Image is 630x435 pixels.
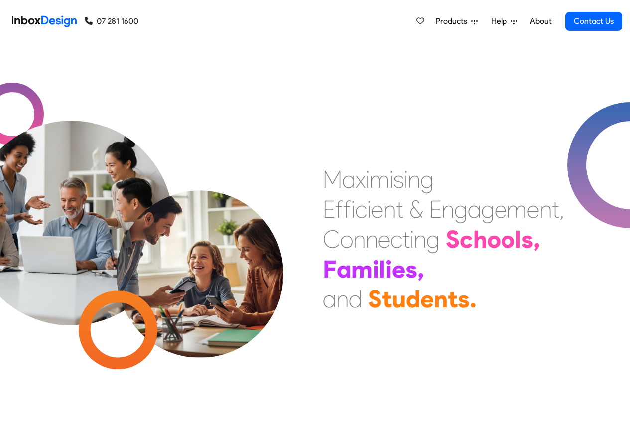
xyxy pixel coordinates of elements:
div: S [446,224,460,254]
div: e [527,194,539,224]
div: o [340,224,353,254]
div: d [406,284,420,314]
img: parents_with_child.png [96,149,304,358]
div: o [501,224,515,254]
div: n [414,224,426,254]
div: S [368,284,382,314]
div: l [515,224,521,254]
div: s [458,284,470,314]
div: l [379,254,385,284]
div: E [323,194,335,224]
div: t [402,224,410,254]
div: i [389,164,393,194]
div: n [353,224,366,254]
div: i [351,194,355,224]
div: e [420,284,434,314]
span: Help [491,15,511,27]
a: Products [432,11,482,31]
div: i [373,254,379,284]
div: f [335,194,343,224]
div: i [366,164,370,194]
div: g [426,224,440,254]
div: n [408,164,420,194]
div: o [487,224,501,254]
div: i [367,194,371,224]
div: i [410,224,414,254]
div: g [481,194,495,224]
div: m [370,164,389,194]
div: x [356,164,366,194]
div: c [460,224,473,254]
span: Products [436,15,471,27]
div: m [351,254,373,284]
div: F [323,254,337,284]
div: i [385,254,392,284]
div: , [533,224,540,254]
div: m [507,194,527,224]
div: s [405,254,417,284]
div: . [470,284,477,314]
div: d [349,284,362,314]
a: Contact Us [565,12,622,31]
div: n [366,224,378,254]
div: E [429,194,442,224]
div: a [468,194,481,224]
div: a [323,284,336,314]
div: g [420,164,434,194]
div: n [442,194,454,224]
div: e [378,224,390,254]
div: e [392,254,405,284]
div: t [396,194,403,224]
div: s [521,224,533,254]
div: c [355,194,367,224]
div: s [393,164,404,194]
div: a [342,164,356,194]
div: n [336,284,349,314]
div: n [539,194,552,224]
div: , [559,194,564,224]
div: Maximising Efficient & Engagement, Connecting Schools, Families, and Students. [323,164,564,314]
a: About [527,11,554,31]
div: c [390,224,402,254]
div: t [382,284,392,314]
div: n [434,284,448,314]
a: 07 281 1600 [85,15,138,27]
div: f [343,194,351,224]
div: u [392,284,406,314]
div: M [323,164,342,194]
div: t [552,194,559,224]
div: a [337,254,351,284]
div: g [454,194,468,224]
div: & [409,194,423,224]
div: C [323,224,340,254]
div: i [404,164,408,194]
a: Help [487,11,521,31]
div: t [448,284,458,314]
div: n [383,194,396,224]
div: h [473,224,487,254]
div: e [495,194,507,224]
div: e [371,194,383,224]
div: , [417,254,424,284]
